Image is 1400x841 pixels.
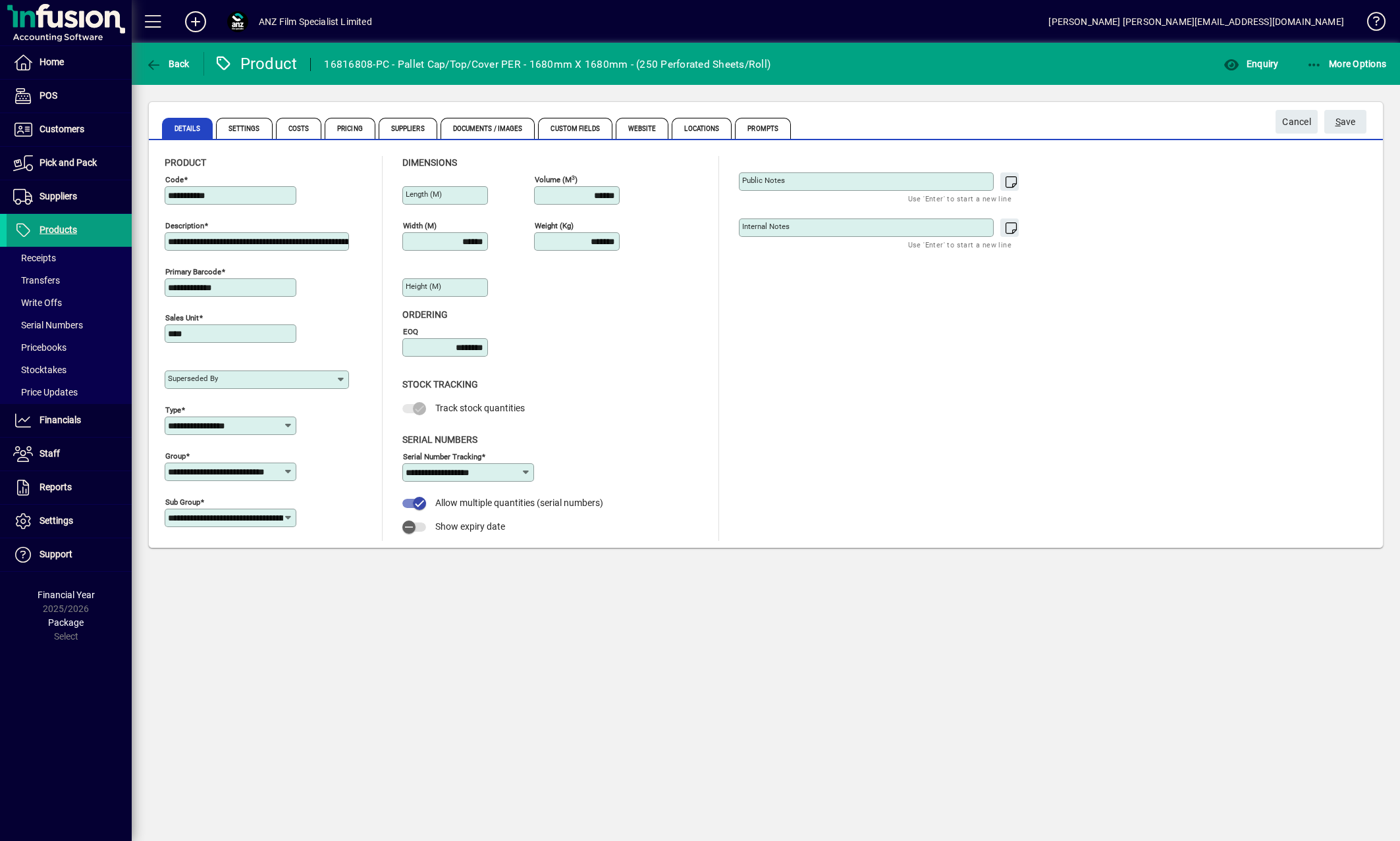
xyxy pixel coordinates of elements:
span: Customers [40,124,84,134]
span: Products [40,224,77,235]
mat-label: Code [165,175,184,184]
span: Details [162,118,213,139]
span: ave [1335,111,1356,133]
span: Enquiry [1224,59,1278,69]
div: Product [214,53,298,74]
span: Cancel [1282,111,1311,133]
span: Suppliers [40,191,77,201]
mat-label: Public Notes [742,176,785,185]
span: Write Offs [13,297,62,308]
span: Financial Year [38,590,95,600]
a: Stocktakes [7,359,132,381]
a: Serial Numbers [7,314,132,336]
span: Settings [216,118,273,139]
span: Product [165,157,206,168]
mat-label: Sub group [165,497,200,507]
a: Customers [7,113,132,146]
span: Ordering [402,309,448,320]
span: Stock Tracking [402,379,478,390]
mat-label: Group [165,451,186,461]
mat-label: Height (m) [406,282,441,291]
button: Back [142,52,193,76]
span: Allow multiple quantities (serial numbers) [435,497,603,508]
a: Price Updates [7,381,132,403]
a: Suppliers [7,180,132,213]
span: Reports [40,482,72,492]
span: Serial Numbers [13,320,83,330]
mat-label: Type [165,405,181,415]
a: Knowledge Base [1357,3,1384,45]
a: Settings [7,505,132,538]
mat-label: Weight (Kg) [535,221,574,230]
mat-label: Internal Notes [742,222,790,231]
span: Home [40,57,64,67]
div: [PERSON_NAME] [PERSON_NAME][EMAIL_ADDRESS][DOMAIN_NAME] [1048,11,1344,32]
span: Pick and Pack [40,157,97,168]
app-page-header-button: Back [132,52,204,76]
mat-label: Description [165,221,204,230]
mat-label: EOQ [403,327,418,336]
span: Settings [40,515,73,526]
mat-label: Superseded by [168,374,218,383]
span: Package [48,617,84,628]
span: Suppliers [379,118,437,139]
mat-label: Width (m) [403,221,437,230]
span: Track stock quantities [435,403,525,413]
a: Receipts [7,247,132,269]
span: Financials [40,415,81,425]
span: Serial Numbers [402,434,477,445]
span: Support [40,549,72,559]
span: Costs [276,118,322,139]
a: Home [7,46,132,79]
mat-hint: Use 'Enter' to start a new line [908,237,1011,252]
button: Add [175,10,217,34]
a: Transfers [7,269,132,292]
mat-label: Primary barcode [165,267,221,276]
span: POS [40,90,57,101]
span: Show expiry date [435,521,505,532]
span: Back [146,59,190,69]
span: Documents / Images [441,118,535,139]
a: Reports [7,471,132,504]
mat-label: Volume (m ) [535,175,578,184]
a: Pricebooks [7,336,132,359]
span: Receipts [13,253,56,263]
button: Save [1324,110,1366,134]
a: Financials [7,404,132,437]
span: Staff [40,448,60,459]
button: Enquiry [1220,52,1281,76]
span: Pricing [325,118,375,139]
span: Stocktakes [13,365,67,375]
span: S [1335,116,1341,127]
mat-hint: Use 'Enter' to start a new line [908,191,1011,206]
button: Profile [217,10,259,34]
a: Write Offs [7,292,132,314]
span: Custom Fields [538,118,612,139]
a: POS [7,80,132,113]
span: More Options [1306,59,1387,69]
span: Price Updates [13,387,78,397]
span: Prompts [735,118,791,139]
mat-label: Length (m) [406,190,442,199]
span: Website [616,118,669,139]
mat-label: Serial Number tracking [403,451,481,461]
span: Locations [672,118,732,139]
span: Dimensions [402,157,457,168]
button: More Options [1303,52,1390,76]
a: Support [7,538,132,571]
span: Transfers [13,275,60,286]
div: ANZ Film Specialist Limited [259,11,372,32]
a: Pick and Pack [7,147,132,180]
div: 16816808-PC - Pallet Cap/Top/Cover PER - 1680mm X 1680mm - (250 Perforated Sheets/Roll) [324,54,770,75]
a: Staff [7,438,132,471]
mat-label: Sales unit [165,313,199,322]
span: Pricebooks [13,342,67,353]
sup: 3 [572,174,575,180]
button: Cancel [1276,110,1318,134]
